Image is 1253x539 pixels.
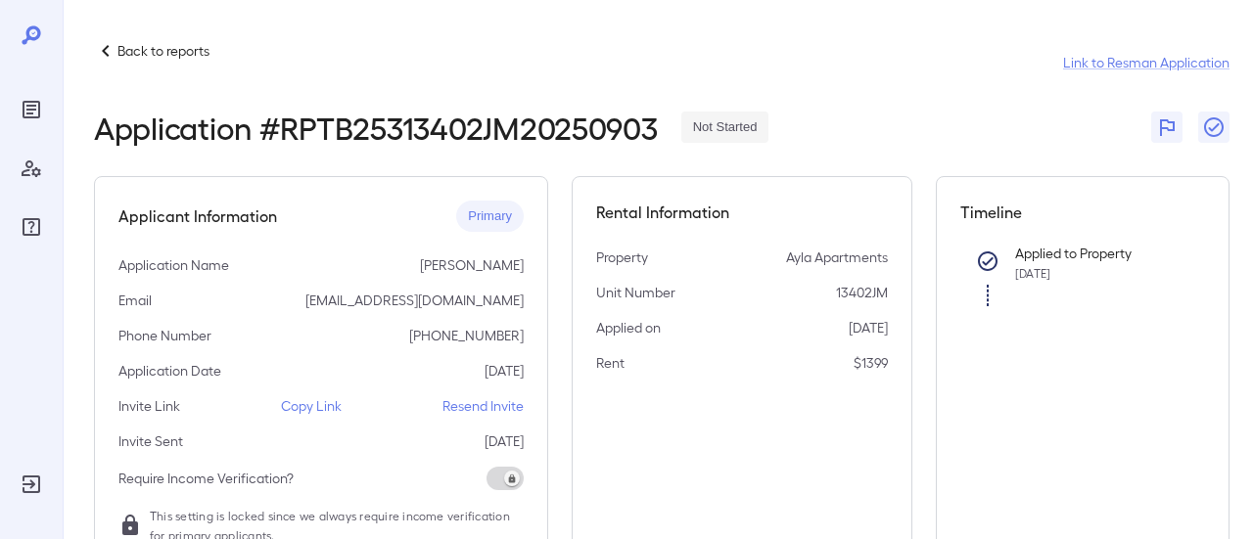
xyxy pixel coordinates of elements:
p: [DATE] [485,361,524,381]
div: Reports [16,94,47,125]
div: Manage Users [16,153,47,184]
p: Back to reports [117,41,209,61]
p: Applied to Property [1015,244,1174,263]
p: Rent [596,353,625,373]
p: [DATE] [849,318,888,337]
div: FAQ [16,211,47,243]
p: [PHONE_NUMBER] [409,326,524,345]
p: $1399 [854,353,888,373]
span: Not Started [681,118,769,137]
p: Application Name [118,255,229,275]
p: [EMAIL_ADDRESS][DOMAIN_NAME] [305,291,524,310]
p: Invite Sent [118,431,183,451]
p: Phone Number [118,326,211,345]
a: Link to Resman Application [1063,53,1230,72]
h5: Applicant Information [118,204,277,228]
button: Close Report [1198,112,1230,143]
p: Invite Link [118,396,180,416]
div: Log Out [16,469,47,500]
p: Require Income Verification? [118,469,294,488]
h2: Application # RPTB25313402JM20250903 [94,110,658,145]
h5: Timeline [960,201,1205,224]
p: 13402JM [836,283,888,302]
p: Resend Invite [442,396,524,416]
p: [PERSON_NAME] [420,255,524,275]
p: [DATE] [485,431,524,451]
h5: Rental Information [596,201,888,224]
p: Ayla Apartments [786,247,888,267]
p: Application Date [118,361,221,381]
span: Primary [456,207,524,226]
p: Unit Number [596,283,675,302]
p: Property [596,247,648,267]
span: [DATE] [1015,266,1050,280]
p: Applied on [596,318,661,337]
p: Email [118,291,152,310]
p: Copy Link [281,396,342,416]
button: Flag Report [1151,112,1183,143]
